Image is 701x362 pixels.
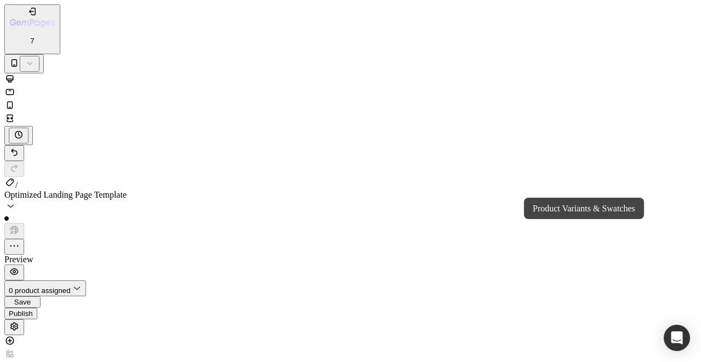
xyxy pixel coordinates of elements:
span: Optimized Landing Page Template [4,190,127,199]
div: Publish [9,309,33,318]
button: Save [4,296,41,308]
button: Publish [4,308,37,319]
span: 0 product assigned [9,286,71,295]
p: 7 [10,37,55,45]
div: Undo/Redo [4,145,697,177]
div: Open Intercom Messenger [664,325,690,351]
span: / [15,180,18,189]
button: 0 product assigned [4,280,86,296]
button: 7 [4,4,60,54]
span: Save [14,298,31,306]
div: Preview [4,255,697,265]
